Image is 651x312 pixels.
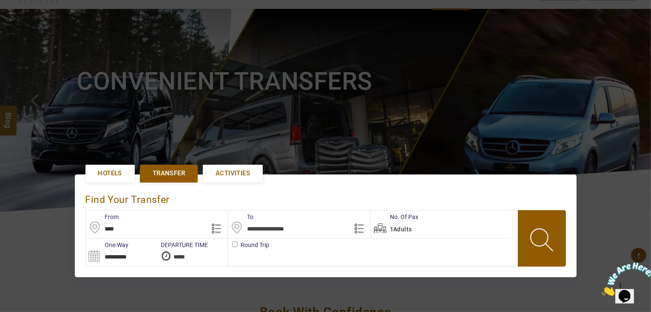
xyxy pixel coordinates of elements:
label: One-Way [86,241,129,249]
span: 1 [3,3,7,11]
label: No. Of Pax [371,213,418,221]
a: Activities [203,165,263,182]
label: Round Trip [228,241,241,249]
a: Hotels [85,165,135,182]
img: Chat attention grabber [3,3,56,37]
label: From [86,213,119,221]
a: Transfer [140,165,198,182]
div: Find Your Transfer [85,185,172,210]
label: DEPARTURE TIME [157,241,208,249]
iframe: chat widget [598,259,651,299]
span: Transfer [153,169,185,178]
span: 1Adults [390,226,412,233]
span: Hotels [98,169,122,178]
span: Activities [216,169,250,178]
label: To [228,213,253,221]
